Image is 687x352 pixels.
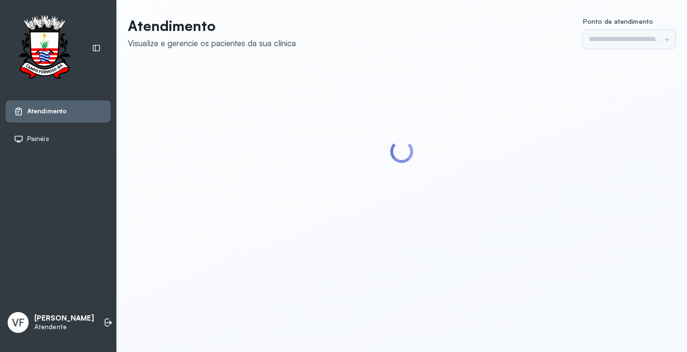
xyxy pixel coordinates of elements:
[12,316,24,329] span: VF
[128,17,296,34] p: Atendimento
[14,107,103,116] a: Atendimento
[34,314,94,323] p: [PERSON_NAME]
[10,15,79,81] img: Logotipo do estabelecimento
[27,135,49,143] span: Painéis
[27,107,67,115] span: Atendimento
[583,17,653,25] span: Ponto de atendimento
[34,323,94,331] p: Atendente
[128,38,296,48] div: Visualize e gerencie os pacientes da sua clínica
